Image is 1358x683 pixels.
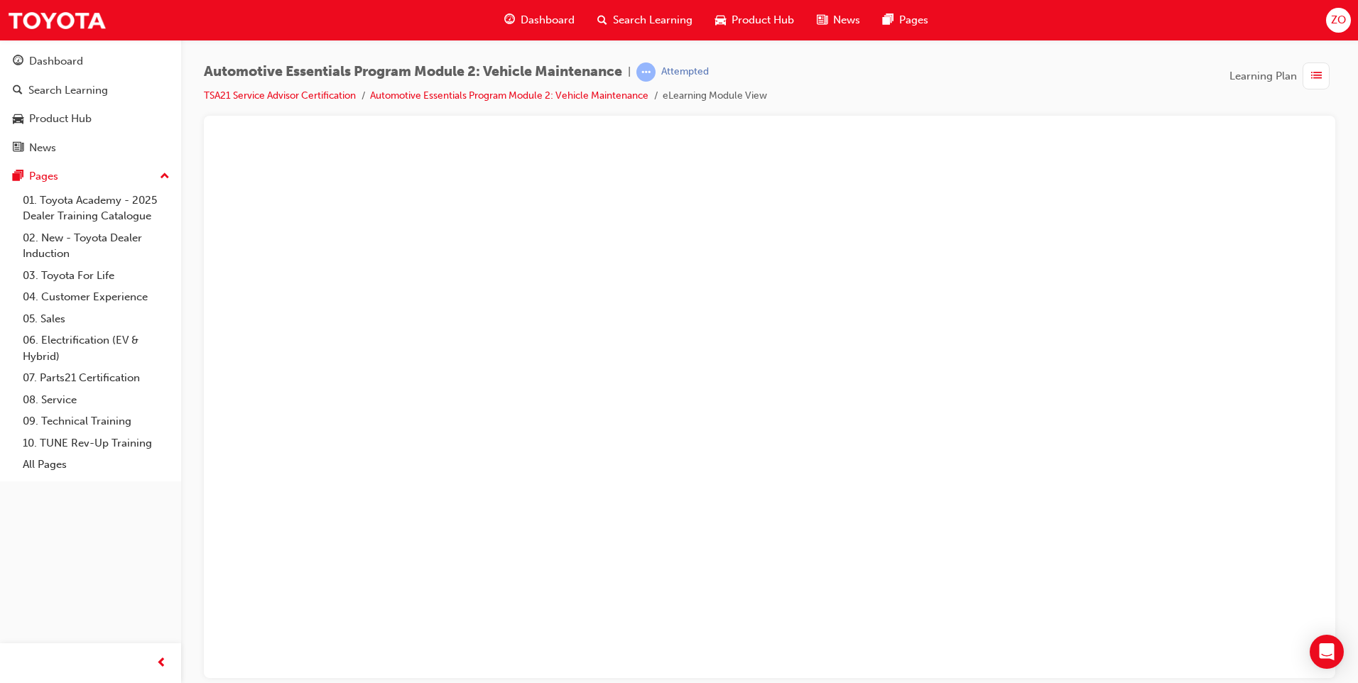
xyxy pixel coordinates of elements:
span: search-icon [13,84,23,97]
span: search-icon [597,11,607,29]
a: All Pages [17,454,175,476]
a: TSA21 Service Advisor Certification [204,89,356,102]
a: Product Hub [6,106,175,132]
div: Search Learning [28,82,108,99]
a: Automotive Essentials Program Module 2: Vehicle Maintenance [370,89,648,102]
span: Learning Plan [1229,68,1297,84]
button: Pages [6,163,175,190]
a: News [6,135,175,161]
span: learningRecordVerb_ATTEMPT-icon [636,62,656,82]
a: 04. Customer Experience [17,286,175,308]
span: News [833,12,860,28]
a: guage-iconDashboard [493,6,586,35]
div: News [29,140,56,156]
img: Trak [7,4,107,36]
a: pages-iconPages [871,6,940,35]
span: news-icon [13,142,23,155]
button: Learning Plan [1229,62,1335,89]
span: up-icon [160,168,170,186]
span: Dashboard [521,12,575,28]
span: ZO [1331,12,1346,28]
div: Product Hub [29,111,92,127]
div: Open Intercom Messenger [1310,635,1344,669]
button: DashboardSearch LearningProduct HubNews [6,45,175,163]
div: Dashboard [29,53,83,70]
span: pages-icon [13,170,23,183]
a: 01. Toyota Academy - 2025 Dealer Training Catalogue [17,190,175,227]
span: Pages [899,12,928,28]
a: 06. Electrification (EV & Hybrid) [17,329,175,367]
a: search-iconSearch Learning [586,6,704,35]
span: guage-icon [13,55,23,68]
button: ZO [1326,8,1351,33]
div: Pages [29,168,58,185]
a: news-iconNews [805,6,871,35]
span: prev-icon [156,655,167,672]
span: car-icon [13,113,23,126]
a: 05. Sales [17,308,175,330]
a: Dashboard [6,48,175,75]
a: car-iconProduct Hub [704,6,805,35]
span: car-icon [715,11,726,29]
a: 02. New - Toyota Dealer Induction [17,227,175,265]
a: 08. Service [17,389,175,411]
a: 03. Toyota For Life [17,265,175,287]
a: 07. Parts21 Certification [17,367,175,389]
a: 09. Technical Training [17,410,175,432]
li: eLearning Module View [663,88,767,104]
a: Search Learning [6,77,175,104]
a: 10. TUNE Rev-Up Training [17,432,175,454]
span: pages-icon [883,11,893,29]
span: list-icon [1311,67,1322,85]
span: guage-icon [504,11,515,29]
div: Attempted [661,65,709,79]
span: Product Hub [732,12,794,28]
span: Search Learning [613,12,692,28]
span: Automotive Essentials Program Module 2: Vehicle Maintenance [204,64,622,80]
span: | [628,64,631,80]
span: news-icon [817,11,827,29]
